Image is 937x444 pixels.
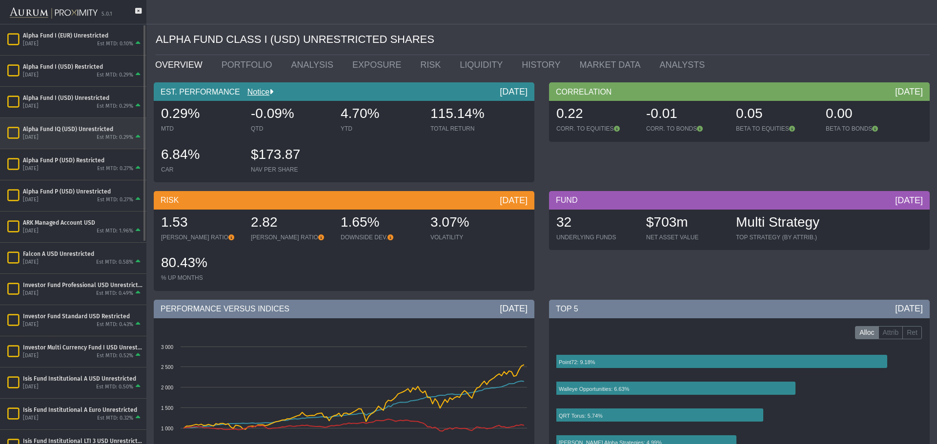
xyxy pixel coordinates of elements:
[161,125,241,133] div: MTD
[23,406,143,414] div: Isis Fund Institutional A Euro Unrestricted
[549,191,930,210] div: FUND
[23,250,143,258] div: Falcon A USD Unrestricted
[148,55,214,75] a: OVERVIEW
[23,103,39,110] div: [DATE]
[97,228,133,235] div: Est MTD: 1.96%
[251,125,331,133] div: QTD
[251,145,331,166] div: $173.87
[97,321,133,328] div: Est MTD: 0.43%
[556,233,636,241] div: UNDERLYING FUNDS
[161,166,241,174] div: CAR
[161,405,173,411] text: 1 500
[549,82,930,101] div: CORRELATION
[23,321,39,328] div: [DATE]
[23,72,39,79] div: [DATE]
[23,352,39,360] div: [DATE]
[23,281,143,289] div: Investor Fund Professional USD Unrestricted
[500,86,528,97] div: [DATE]
[161,233,241,241] div: [PERSON_NAME] RATIO
[826,125,906,133] div: BETA TO BONDS
[559,413,603,419] text: QRT Torus: 5.74%
[345,55,413,75] a: EXPOSURE
[161,106,200,121] span: 0.29%
[452,55,514,75] a: LIQUIDITY
[161,426,173,431] text: 1 000
[895,194,923,206] div: [DATE]
[559,359,595,365] text: Point72: 9.18%
[23,40,39,48] div: [DATE]
[161,213,241,233] div: 1.53
[652,55,717,75] a: ANALYSTS
[161,145,241,166] div: 6.84%
[902,326,922,340] label: Ret
[97,40,133,48] div: Est MTD: 0.10%
[23,312,143,320] div: Investor Fund Standard USD Restricted
[251,106,294,121] span: -0.09%
[161,385,173,390] text: 2 000
[161,365,173,370] text: 2 500
[826,104,906,125] div: 0.00
[646,104,726,125] div: -0.01
[97,196,133,204] div: Est MTD: 0.27%
[154,191,534,210] div: RISK
[736,125,816,133] div: BETA TO EQUITIES
[23,344,143,351] div: Investor Multi Currency Fund I USD Unrestricted
[97,103,133,110] div: Est MTD: 0.29%
[96,290,133,297] div: Est MTD: 0.49%
[23,94,143,102] div: Alpha Fund I (USD) Unrestricted
[430,125,510,133] div: TOTAL RETURN
[341,104,421,125] div: 4.70%
[23,415,39,422] div: [DATE]
[646,213,726,233] div: $703m
[341,233,421,241] div: DOWNSIDE DEV.
[23,63,143,71] div: Alpha Fund I (USD) Restricted
[154,300,534,318] div: PERFORMANCE VERSUS INDICES
[895,303,923,314] div: [DATE]
[10,2,98,24] img: Aurum-Proximity%20white.svg
[736,104,816,125] div: 0.05
[430,104,510,125] div: 115.14%
[23,196,39,204] div: [DATE]
[23,290,39,297] div: [DATE]
[161,345,173,350] text: 3 000
[430,233,510,241] div: VOLATILITY
[572,55,652,75] a: MARKET DATA
[556,106,583,121] span: 0.22
[646,125,726,133] div: CORR. TO BONDS
[96,384,133,391] div: Est MTD: 0.50%
[240,88,269,96] a: Notice
[549,300,930,318] div: TOP 5
[161,274,241,282] div: % UP MONTHS
[23,228,39,235] div: [DATE]
[413,55,452,75] a: RISK
[251,233,331,241] div: [PERSON_NAME] RATIO
[102,11,112,18] div: 5.0.1
[97,134,133,141] div: Est MTD: 0.29%
[646,233,726,241] div: NET ASSET VALUE
[556,213,636,233] div: 32
[96,259,133,266] div: Est MTD: 0.58%
[23,156,143,164] div: Alpha Fund P (USD) Restricted
[736,233,819,241] div: TOP STRATEGY (BY ATTRIB.)
[895,86,923,97] div: [DATE]
[251,213,331,233] div: 2.82
[430,213,510,233] div: 3.07%
[97,352,133,360] div: Est MTD: 0.52%
[23,375,143,383] div: Isis Fund Institutional A USD Unrestricted
[23,259,39,266] div: [DATE]
[97,165,133,173] div: Est MTD: 0.27%
[23,125,143,133] div: Alpha Fund IQ (USD) Unrestricted
[855,326,878,340] label: Alloc
[500,303,528,314] div: [DATE]
[23,384,39,391] div: [DATE]
[156,24,930,55] div: ALPHA FUND CLASS I (USD) UNRESTRICTED SHARES
[97,72,133,79] div: Est MTD: 0.29%
[736,213,819,233] div: Multi Strategy
[23,134,39,141] div: [DATE]
[97,415,133,422] div: Est MTD: 0.32%
[556,125,636,133] div: CORR. TO EQUITIES
[284,55,345,75] a: ANALYSIS
[559,386,630,392] text: Walleye Opportunities: 6.63%
[161,253,241,274] div: 80.43%
[514,55,572,75] a: HISTORY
